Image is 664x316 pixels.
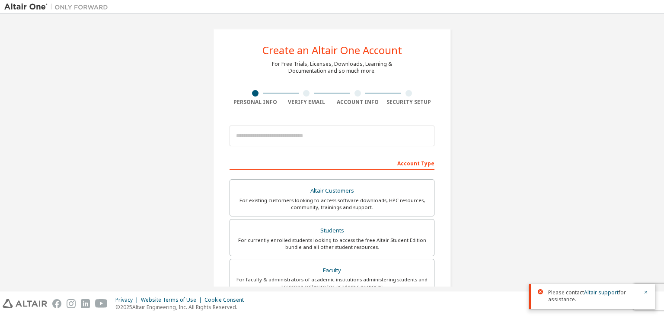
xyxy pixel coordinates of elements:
[262,45,402,55] div: Create an Altair One Account
[4,3,112,11] img: Altair One
[230,156,434,170] div: Account Type
[235,237,429,251] div: For currently enrolled students looking to access the free Altair Student Edition bundle and all ...
[281,99,332,106] div: Verify Email
[67,299,76,308] img: instagram.svg
[81,299,90,308] img: linkedin.svg
[52,299,61,308] img: facebook.svg
[235,225,429,237] div: Students
[115,303,249,311] p: © 2025 Altair Engineering, Inc. All Rights Reserved.
[3,299,47,308] img: altair_logo.svg
[548,289,638,303] span: Please contact for assistance.
[95,299,108,308] img: youtube.svg
[383,99,435,106] div: Security Setup
[235,197,429,211] div: For existing customers looking to access software downloads, HPC resources, community, trainings ...
[584,289,619,296] a: Altair support
[115,297,141,303] div: Privacy
[204,297,249,303] div: Cookie Consent
[141,297,204,303] div: Website Terms of Use
[235,276,429,290] div: For faculty & administrators of academic institutions administering students and accessing softwa...
[235,185,429,197] div: Altair Customers
[235,264,429,277] div: Faculty
[332,99,383,106] div: Account Info
[272,61,392,74] div: For Free Trials, Licenses, Downloads, Learning & Documentation and so much more.
[230,99,281,106] div: Personal Info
